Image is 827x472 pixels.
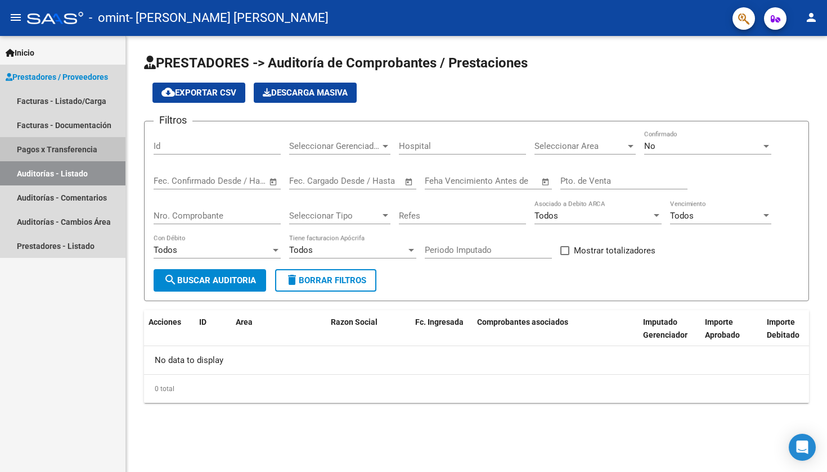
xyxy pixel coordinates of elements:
mat-icon: search [164,273,177,287]
span: Todos [534,211,558,221]
span: Imputado Gerenciador [643,317,687,339]
datatable-header-cell: Comprobantes asociados [473,310,639,360]
span: Todos [154,245,177,255]
datatable-header-cell: ID [195,310,231,360]
span: Importe Debitado [767,317,799,339]
input: Fecha fin [209,176,264,186]
h3: Filtros [154,112,192,128]
span: Comprobantes asociados [477,317,568,326]
span: Seleccionar Tipo [289,211,380,221]
input: Fecha fin [345,176,399,186]
span: Area [236,317,253,326]
mat-icon: delete [285,273,299,287]
mat-icon: person [804,11,818,24]
span: Prestadores / Proveedores [6,71,108,83]
span: Buscar Auditoria [164,275,256,285]
mat-icon: cloud_download [161,85,175,99]
span: Mostrar totalizadores [574,244,655,257]
div: 0 total [144,375,809,403]
app-download-masive: Descarga masiva de comprobantes (adjuntos) [254,83,357,103]
div: No data to display [144,346,809,374]
span: Fc. Ingresada [415,317,464,326]
span: Importe Aprobado [705,317,740,339]
datatable-header-cell: Imputado Gerenciador [639,310,700,360]
datatable-header-cell: Importe Debitado [762,310,824,360]
datatable-header-cell: Acciones [144,310,195,360]
span: Todos [670,211,694,221]
datatable-header-cell: Razon Social [326,310,411,360]
div: Open Intercom Messenger [789,434,816,461]
mat-icon: menu [9,11,23,24]
span: Todos [289,245,313,255]
span: Seleccionar Gerenciador [289,141,380,151]
input: Fecha inicio [289,176,335,186]
span: No [644,141,655,151]
span: Borrar Filtros [285,275,366,285]
input: Fecha inicio [154,176,199,186]
button: Open calendar [403,175,416,188]
button: Exportar CSV [152,83,245,103]
span: Descarga Masiva [263,88,348,98]
button: Open calendar [267,175,280,188]
span: Seleccionar Area [534,141,626,151]
span: ID [199,317,206,326]
span: Razon Social [331,317,377,326]
button: Descarga Masiva [254,83,357,103]
span: Exportar CSV [161,88,236,98]
span: PRESTADORES -> Auditoría de Comprobantes / Prestaciones [144,55,528,71]
span: - [PERSON_NAME] [PERSON_NAME] [129,6,329,30]
datatable-header-cell: Fc. Ingresada [411,310,473,360]
button: Borrar Filtros [275,269,376,292]
span: - omint [89,6,129,30]
datatable-header-cell: Importe Aprobado [700,310,762,360]
button: Open calendar [540,175,552,188]
datatable-header-cell: Area [231,310,310,360]
span: Acciones [149,317,181,326]
button: Buscar Auditoria [154,269,266,292]
span: Inicio [6,47,34,59]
